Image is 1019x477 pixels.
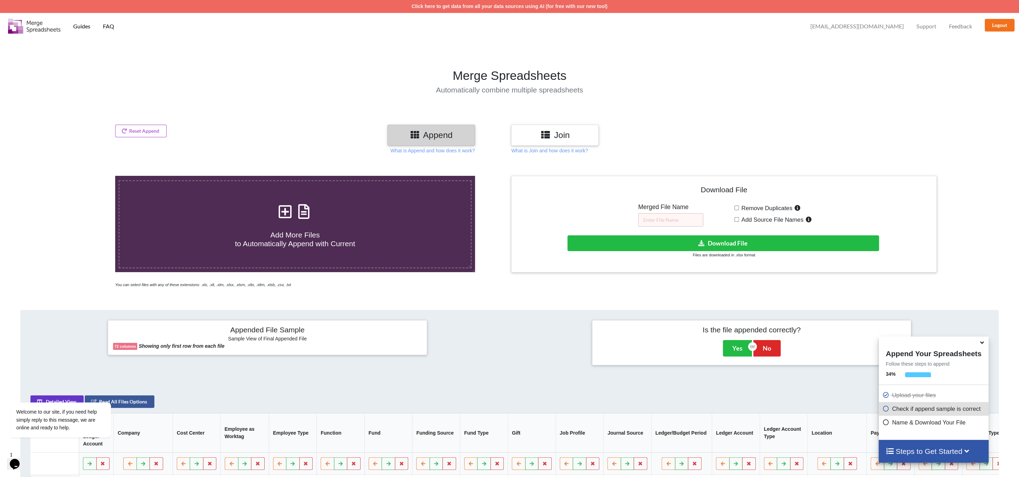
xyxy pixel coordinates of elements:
button: Logout [985,19,1014,32]
iframe: chat widget [7,339,133,445]
h3: Append [393,130,470,140]
i: You can select files with any of these extensions: .xls, .xlt, .xlm, .xlsx, .xlsm, .xltx, .xltm, ... [115,283,291,287]
h4: Is the file appended correctly? [597,325,906,334]
th: Employee as Worktag [221,413,269,452]
span: Add More Files to Automatically Append with Current [235,231,355,248]
th: Job Profile [556,413,603,452]
a: Click here to get data from all your data sources using AI (for free with our new tool) [412,4,608,9]
p: Check if append sample is correct [882,405,986,413]
button: Yes [723,340,752,356]
p: What is Append and how does it work? [390,147,475,154]
input: Enter File Name [638,213,703,227]
th: Journal Source [603,413,651,452]
button: No [753,340,781,356]
b: 34 % [886,371,895,377]
button: Download File [567,235,879,251]
th: Function [316,413,364,452]
p: Upload your files [882,391,986,400]
th: Ledger/Budget Period [651,413,712,452]
th: Funding Source [412,413,460,452]
h4: Steps to Get Started [886,447,981,456]
p: Guides [73,23,90,30]
img: Logo.png [8,19,61,34]
p: Follow these steps to append [879,360,988,367]
th: Pay Component [866,413,914,452]
th: Company [113,413,173,452]
h4: Appended File Sample [113,325,422,335]
span: Remove Duplicates [739,205,793,212]
h4: Append Your Spreadsheets [879,347,988,358]
span: [EMAIL_ADDRESS][DOMAIN_NAME] [810,23,904,29]
p: What is Join and how does it work? [511,147,588,154]
h4: Download File [516,181,931,201]
span: Add Source File Names [739,216,803,223]
th: Employee Type [269,413,317,452]
p: FAQ [103,23,114,30]
th: Ledger Account Type [760,413,808,452]
th: Cost Center [173,413,221,452]
h3: Join [516,130,593,140]
th: Gift [508,413,556,452]
button: Reset Append [115,125,167,137]
th: Fund Type [460,413,508,452]
th: Fund [364,413,412,452]
th: Ledger Account [712,413,760,452]
p: Name & Download Your File [882,418,986,427]
span: Support [916,23,936,29]
h5: Merged File Name [638,203,703,211]
iframe: chat widget [7,449,29,470]
span: Feedback [949,23,972,29]
h6: Sample View of Final Appended File [113,336,422,343]
small: Files are downloaded in .xlsx format [693,253,755,257]
b: Showing only first row from each file [139,343,224,349]
th: Location [808,413,867,452]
